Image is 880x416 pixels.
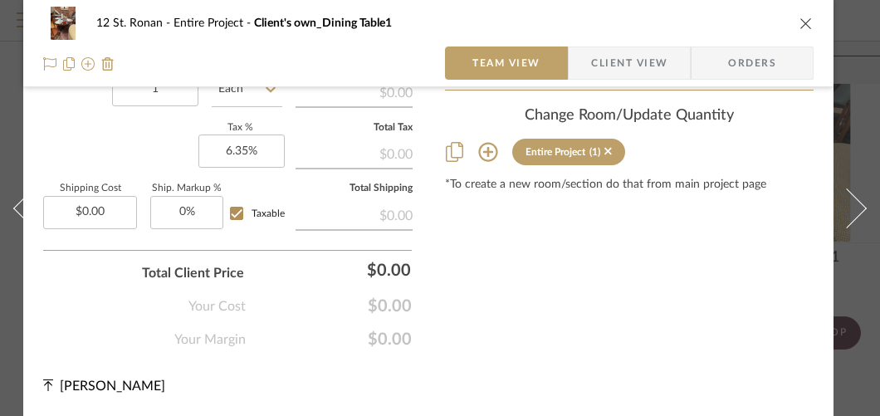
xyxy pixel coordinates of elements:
[296,199,413,229] div: $0.00
[591,46,667,80] span: Client View
[252,253,418,286] div: $0.00
[96,17,174,29] span: 12 St. Ronan
[252,208,285,218] span: Taxable
[589,146,600,158] div: (1)
[296,184,413,193] label: Total Shipping
[246,330,412,350] span: $0.00
[101,57,115,71] img: Remove from project
[43,7,83,40] img: 6e3ab402-bac2-45c5-98c6-cf7bddebf632_48x40.jpg
[198,124,282,132] label: Tax %
[296,76,413,106] div: $0.00
[60,379,165,393] span: [PERSON_NAME]
[296,138,413,168] div: $0.00
[43,184,137,193] label: Shipping Cost
[710,46,794,80] span: Orders
[246,296,412,316] span: $0.00
[296,124,413,132] label: Total Tax
[445,179,814,192] div: *To create a new room/section do that from main project page
[254,17,392,29] span: Client's own_Dining Table1
[526,146,585,158] div: Entire Project
[174,330,246,350] span: Your Margin
[799,16,814,31] button: close
[445,107,814,125] div: Change Room/Update Quantity
[174,17,254,29] span: Entire Project
[142,263,244,283] span: Total Client Price
[188,296,246,316] span: Your Cost
[150,184,223,193] label: Ship. Markup %
[472,46,540,80] span: Team View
